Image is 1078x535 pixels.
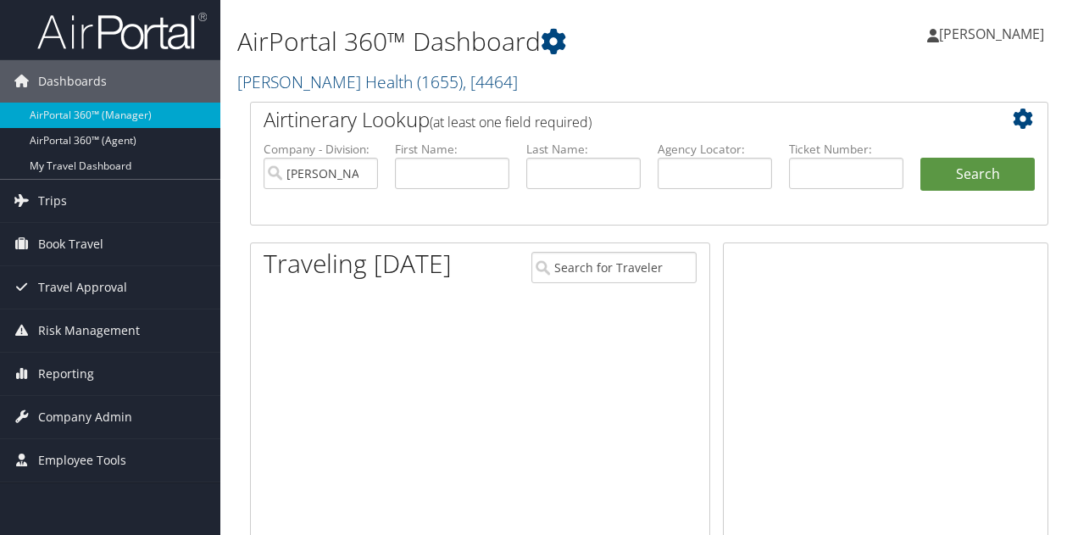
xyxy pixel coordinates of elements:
label: First Name: [395,141,509,158]
input: Search for Traveler [531,252,697,283]
h2: Airtinerary Lookup [264,105,969,134]
h1: AirPortal 360™ Dashboard [237,24,786,59]
span: , [ 4464 ] [463,70,518,93]
span: ( 1655 ) [417,70,463,93]
span: Trips [38,180,67,222]
label: Agency Locator: [658,141,772,158]
span: Company Admin [38,396,132,438]
a: [PERSON_NAME] Health [237,70,518,93]
button: Search [920,158,1035,192]
span: Risk Management [38,309,140,352]
label: Ticket Number: [789,141,903,158]
label: Last Name: [526,141,641,158]
span: Employee Tools [38,439,126,482]
span: Travel Approval [38,266,127,309]
label: Company - Division: [264,141,378,158]
h1: Traveling [DATE] [264,246,452,281]
a: [PERSON_NAME] [927,8,1061,59]
span: [PERSON_NAME] [939,25,1044,43]
span: (at least one field required) [430,113,592,131]
span: Reporting [38,353,94,395]
img: airportal-logo.png [37,11,207,51]
span: Dashboards [38,60,107,103]
span: Book Travel [38,223,103,265]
